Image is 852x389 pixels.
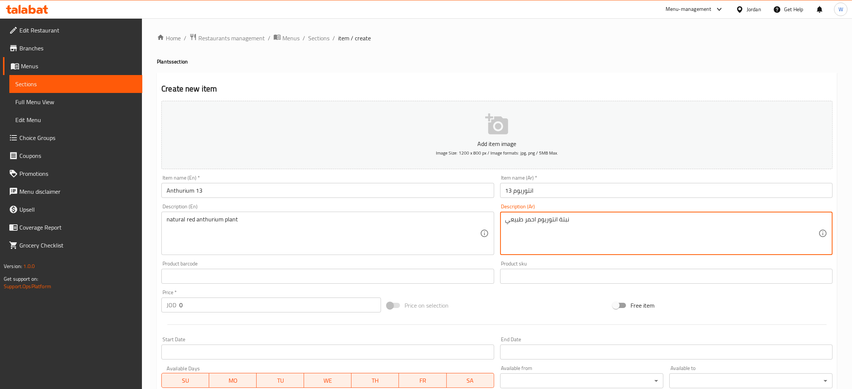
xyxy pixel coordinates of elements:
[436,149,558,157] span: Image Size: 1200 x 800 px / Image formats: jpg, png / 5MB Max.
[9,75,142,93] a: Sections
[3,129,142,147] a: Choice Groups
[21,62,136,71] span: Menus
[307,375,348,386] span: WE
[405,301,449,310] span: Price on selection
[273,33,300,43] a: Menus
[3,39,142,57] a: Branches
[669,373,833,388] div: ​
[447,373,494,388] button: SA
[3,200,142,218] a: Upsell
[184,34,186,43] li: /
[9,111,142,129] a: Edit Menu
[173,139,821,148] p: Add item image
[338,34,371,43] span: item / create
[308,34,329,43] a: Sections
[19,241,136,250] span: Grocery Checklist
[257,373,304,388] button: TU
[161,183,494,198] input: Enter name En
[505,216,818,251] textarea: نبتة انتوريوم احمر طبيعي
[161,83,833,94] h2: Create new item
[19,44,136,53] span: Branches
[500,269,833,284] input: Please enter product sku
[179,298,381,312] input: Please enter price
[157,58,837,65] h4: Plants section
[9,93,142,111] a: Full Menu View
[212,375,254,386] span: MO
[3,218,142,236] a: Coverage Report
[354,375,396,386] span: TH
[351,373,399,388] button: TH
[4,281,51,291] a: Support.OpsPlatform
[332,34,335,43] li: /
[402,375,443,386] span: FR
[189,33,265,43] a: Restaurants management
[500,183,833,198] input: Enter name Ar
[282,34,300,43] span: Menus
[15,97,136,106] span: Full Menu View
[268,34,270,43] li: /
[23,261,35,271] span: 1.0.0
[3,236,142,254] a: Grocery Checklist
[3,57,142,75] a: Menus
[3,183,142,200] a: Menu disclaimer
[666,5,712,14] div: Menu-management
[260,375,301,386] span: TU
[3,21,142,39] a: Edit Restaurant
[303,34,305,43] li: /
[157,33,837,43] nav: breadcrumb
[631,301,654,310] span: Free item
[157,34,181,43] a: Home
[500,373,663,388] div: ​
[19,169,136,178] span: Promotions
[4,274,38,284] span: Get support on:
[3,147,142,165] a: Coupons
[165,375,206,386] span: SU
[167,216,480,251] textarea: natural red anthurium plant
[209,373,257,388] button: MO
[304,373,351,388] button: WE
[161,373,209,388] button: SU
[161,101,833,169] button: Add item imageImage Size: 1200 x 800 px / Image formats: jpg, png / 5MB Max.
[198,34,265,43] span: Restaurants management
[19,26,136,35] span: Edit Restaurant
[4,261,22,271] span: Version:
[167,301,176,309] p: JOD
[450,375,491,386] span: SA
[161,269,494,284] input: Please enter product barcode
[19,151,136,160] span: Coupons
[19,133,136,142] span: Choice Groups
[3,165,142,183] a: Promotions
[15,115,136,124] span: Edit Menu
[19,187,136,196] span: Menu disclaimer
[19,223,136,232] span: Coverage Report
[399,373,446,388] button: FR
[747,5,761,13] div: Jordan
[15,80,136,88] span: Sections
[839,5,843,13] span: W
[19,205,136,214] span: Upsell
